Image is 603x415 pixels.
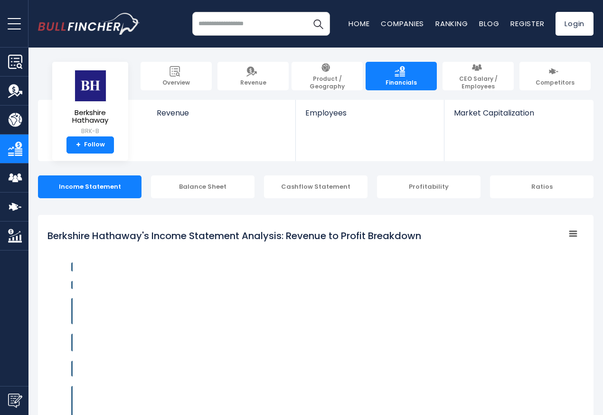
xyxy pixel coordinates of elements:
img: bullfincher logo [38,13,140,35]
a: Revenue [147,100,296,134]
span: Employees [305,108,434,117]
a: Overview [141,62,212,90]
a: Companies [381,19,424,29]
div: Ratios [490,175,594,198]
a: Revenue [217,62,289,90]
a: Competitors [519,62,591,90]
div: Cashflow Statement [264,175,367,198]
a: Product / Geography [292,62,363,90]
a: Financials [366,62,437,90]
span: Revenue [240,79,266,87]
a: Berkshire Hathaway BRK-B [59,69,121,136]
div: Income Statement [38,175,141,198]
a: +Follow [66,136,114,154]
a: CEO Salary / Employees [443,62,514,90]
span: Berkshire Hathaway [60,109,121,125]
span: CEO Salary / Employees [447,75,509,90]
button: Search [306,12,330,36]
span: Overview [162,79,190,87]
a: Go to homepage [38,13,140,35]
a: Blog [479,19,499,29]
div: Balance Sheet [151,175,254,198]
a: Employees [296,100,443,134]
strong: + [76,141,81,149]
a: Login [556,12,594,36]
a: Register [510,19,544,29]
span: Market Capitalization [454,108,583,117]
span: Product / Geography [296,75,358,90]
a: Market Capitalization [444,100,593,134]
a: Ranking [435,19,468,29]
span: Competitors [536,79,575,87]
tspan: Berkshire Hathaway's Income Statement Analysis: Revenue to Profit Breakdown [47,229,421,242]
small: BRK-B [60,127,121,135]
a: Home [349,19,369,29]
div: Profitability [377,175,481,198]
span: Financials [386,79,417,87]
span: Revenue [157,108,286,117]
